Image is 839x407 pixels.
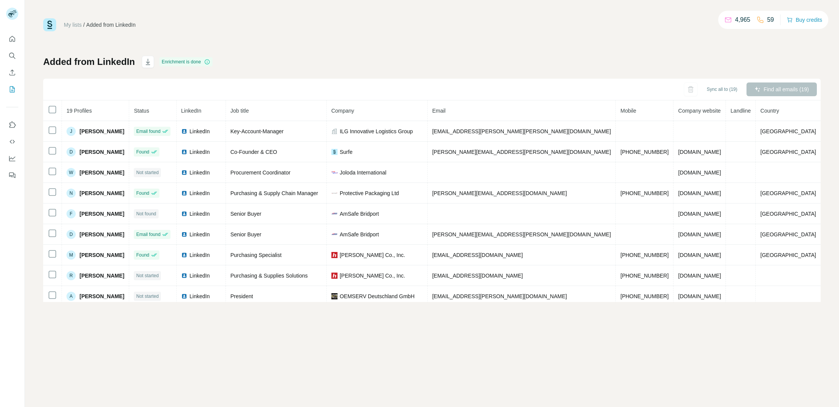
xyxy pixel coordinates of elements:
img: LinkedIn logo [181,252,187,258]
span: 19 Profiles [67,108,92,114]
span: Protective Packaging Ltd [340,189,399,197]
span: [PERSON_NAME] [80,189,124,197]
span: Company website [678,108,721,114]
img: company-logo [331,273,338,279]
span: [PHONE_NUMBER] [620,190,669,196]
button: Use Surfe on LinkedIn [6,118,18,132]
div: W [67,168,76,177]
span: [PHONE_NUMBER] [620,293,669,299]
span: [GEOGRAPHIC_DATA] [760,231,816,237]
span: [DOMAIN_NAME] [678,149,721,155]
span: [GEOGRAPHIC_DATA] [760,190,816,196]
span: President [230,293,253,299]
span: Joloda International [340,169,386,176]
img: company-logo [331,211,338,217]
img: LinkedIn logo [181,190,187,196]
span: Surfe [340,148,352,156]
span: [DOMAIN_NAME] [678,252,721,258]
img: LinkedIn logo [181,293,187,299]
button: Dashboard [6,152,18,165]
p: 59 [767,15,774,24]
span: [EMAIL_ADDRESS][DOMAIN_NAME] [432,252,523,258]
span: [PHONE_NUMBER] [620,273,669,279]
span: Email [432,108,446,114]
img: LinkedIn logo [181,149,187,155]
span: [DOMAIN_NAME] [678,211,721,217]
img: company-logo [331,171,338,174]
img: LinkedIn logo [181,231,187,237]
span: Found [136,149,149,155]
span: LinkedIn [190,251,210,259]
span: ILG Innovative Logistics Group [340,128,413,135]
span: [EMAIL_ADDRESS][PERSON_NAME][PERSON_NAME][DOMAIN_NAME] [432,128,611,134]
img: company-logo [331,293,338,299]
img: LinkedIn logo [181,170,187,176]
span: Email found [136,128,160,135]
img: company-logo [331,231,338,237]
span: LinkedIn [190,231,210,238]
span: [DOMAIN_NAME] [678,170,721,176]
span: [EMAIL_ADDRESS][DOMAIN_NAME] [432,273,523,279]
span: Procurement Coordinator [230,170,290,176]
img: company-logo [331,190,338,196]
span: Country [760,108,779,114]
img: company-logo [331,252,338,258]
span: Co-Founder & CEO [230,149,277,155]
span: Not started [136,169,159,176]
img: LinkedIn logo [181,273,187,279]
span: [GEOGRAPHIC_DATA] [760,128,816,134]
button: Quick start [6,32,18,46]
span: LinkedIn [181,108,201,114]
span: AmSafe Bridport [340,231,379,238]
span: LinkedIn [190,292,210,300]
span: LinkedIn [190,189,210,197]
span: [DOMAIN_NAME] [678,231,721,237]
span: Status [134,108,149,114]
span: LinkedIn [190,272,210,279]
span: Mobile [620,108,636,114]
span: [PERSON_NAME] [80,128,124,135]
span: [PERSON_NAME] [80,231,124,238]
li: / [83,21,85,29]
span: Purchasing Specialist [230,252,282,258]
span: Email found [136,231,160,238]
span: [PHONE_NUMBER] [620,252,669,258]
span: Not started [136,293,159,300]
div: Enrichment is done [159,57,213,66]
button: Enrich CSV [6,66,18,79]
span: [GEOGRAPHIC_DATA] [760,149,816,155]
span: [PERSON_NAME][EMAIL_ADDRESS][PERSON_NAME][DOMAIN_NAME] [432,231,611,237]
span: [DOMAIN_NAME] [678,273,721,279]
img: Surfe Logo [43,18,56,31]
span: Senior Buyer [230,231,261,237]
span: Landline [730,108,751,114]
span: [PERSON_NAME] [80,292,124,300]
span: Found [136,190,149,197]
span: [PERSON_NAME] Co., Inc. [340,251,405,259]
button: Sync all to (19) [701,84,743,95]
span: LinkedIn [190,128,210,135]
span: [EMAIL_ADDRESS][PERSON_NAME][DOMAIN_NAME] [432,293,567,299]
a: My lists [64,22,82,28]
div: R [67,271,76,280]
img: LinkedIn logo [181,211,187,217]
div: A [67,292,76,301]
span: [PERSON_NAME] [80,210,124,218]
button: Buy credits [787,15,822,25]
span: [PERSON_NAME] [80,251,124,259]
span: Job title [230,108,249,114]
span: Key-Account-Manager [230,128,284,134]
span: LinkedIn [190,148,210,156]
span: Not started [136,272,159,279]
span: AmSafe Bridport [340,210,379,218]
span: Company [331,108,354,114]
span: [PERSON_NAME] Co., Inc. [340,272,405,279]
span: LinkedIn [190,169,210,176]
span: OEMSERV Deutschland GmbH [340,292,415,300]
span: [PERSON_NAME] [80,169,124,176]
span: [DOMAIN_NAME] [678,190,721,196]
span: [GEOGRAPHIC_DATA] [760,211,816,217]
span: [PERSON_NAME] [80,272,124,279]
span: LinkedIn [190,210,210,218]
div: F [67,209,76,218]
